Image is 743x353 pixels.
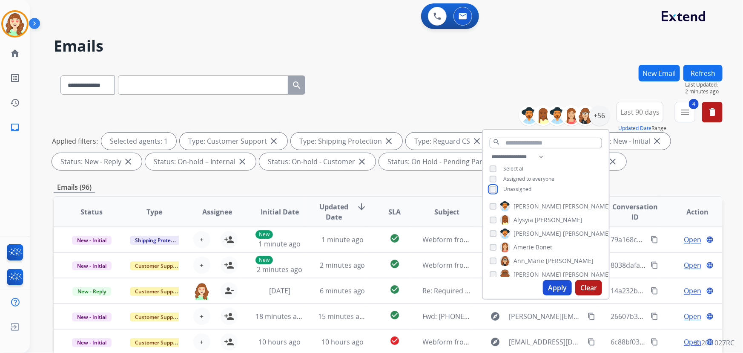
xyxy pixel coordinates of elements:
[257,265,302,274] span: 2 minutes ago
[52,136,98,146] p: Applied filters:
[193,333,210,350] button: +
[706,287,714,295] mat-icon: language
[130,312,185,321] span: Customer Support
[680,107,690,117] mat-icon: menu
[493,138,500,146] mat-icon: search
[72,287,111,296] span: New - Reply
[52,153,142,170] div: Status: New - Reply
[292,80,302,90] mat-icon: search
[535,216,582,224] span: [PERSON_NAME]
[200,234,204,245] span: +
[224,337,234,347] mat-icon: person_add
[423,312,618,321] span: Fwd: [PHONE_NUMBER] Couch pics Sales order #068C947383
[651,261,658,269] mat-icon: content_copy
[320,286,365,295] span: 6 minutes ago
[10,122,20,133] mat-icon: inbox
[684,260,701,270] span: Open
[72,312,112,321] span: New - Initial
[406,133,491,150] div: Type: Reguard CS
[72,338,112,347] span: New - Initial
[318,312,367,321] span: 15 minutes ago
[563,229,611,238] span: [PERSON_NAME]
[145,153,256,170] div: Status: On-hold – Internal
[491,337,501,347] mat-icon: explore
[685,88,723,95] span: 2 minutes ago
[10,48,20,58] mat-icon: home
[193,308,210,325] button: +
[101,133,176,150] div: Selected agents: 1
[611,260,738,270] span: 8038dafa-479d-486f-85cc-01a7b1ceca3d
[617,102,663,122] button: Last 90 days
[54,38,723,55] h2: Emails
[224,260,234,270] mat-icon: person_add
[611,202,659,222] span: Conversation ID
[536,243,552,252] span: Bonet
[423,235,616,244] span: Webform from [EMAIL_ADDRESS][DOMAIN_NAME] on [DATE]
[3,12,27,36] img: avatar
[390,284,400,295] mat-icon: check_circle
[684,286,701,296] span: Open
[224,286,234,296] mat-icon: person_remove
[258,239,301,249] span: 1 minute ago
[491,311,501,321] mat-icon: explore
[130,236,188,245] span: Shipping Protection
[608,156,618,167] mat-icon: close
[503,185,531,193] span: Unassigned
[684,337,701,347] span: Open
[675,102,695,122] button: 4
[611,235,738,244] span: 79a168cd-5bbf-4890-95a0-6fdd4893f864
[356,202,367,212] mat-icon: arrow_downward
[10,73,20,83] mat-icon: list_alt
[651,287,658,295] mat-icon: content_copy
[80,207,103,217] span: Status
[651,338,658,346] mat-icon: content_copy
[72,261,112,270] span: New - Initial
[200,260,204,270] span: +
[503,175,554,182] span: Assigned to everyone
[255,256,273,264] p: New
[503,165,525,172] span: Select all
[72,236,112,245] span: New - Initial
[588,338,595,346] mat-icon: content_copy
[581,133,671,150] div: Status: New - Initial
[237,156,247,167] mat-icon: close
[509,337,583,347] span: [EMAIL_ADDRESS][DOMAIN_NAME]
[684,311,701,321] span: Open
[611,312,737,321] span: 26607b3b-89f6-4db7-875f-1f771eb6ef6a
[261,207,299,217] span: Initial Date
[180,133,287,150] div: Type: Customer Support
[514,243,534,252] span: Amerie
[123,156,133,167] mat-icon: close
[546,257,594,265] span: [PERSON_NAME]
[588,312,595,320] mat-icon: content_copy
[651,312,658,320] mat-icon: content_copy
[318,202,350,222] span: Updated Date
[193,231,210,248] button: +
[130,261,185,270] span: Customer Support
[258,337,301,347] span: 10 hours ago
[651,236,658,243] mat-icon: content_copy
[514,229,561,238] span: [PERSON_NAME]
[652,136,662,146] mat-icon: close
[685,81,723,88] span: Last Updated:
[611,337,740,347] span: 6c88bf03-dc4b-49b1-9c83-445c66249ee3
[259,153,376,170] div: Status: On-hold - Customer
[589,105,610,126] div: +56
[563,202,611,211] span: [PERSON_NAME]
[423,260,616,270] span: Webform from [EMAIL_ADDRESS][DOMAIN_NAME] on [DATE]
[255,230,273,239] p: New
[423,337,616,347] span: Webform from [EMAIL_ADDRESS][DOMAIN_NAME] on [DATE]
[472,136,482,146] mat-icon: close
[611,286,740,295] span: 14a232b3-67a6-47e7-a03e-baa53e2f20ce
[193,257,210,274] button: +
[357,156,367,167] mat-icon: close
[434,207,459,217] span: Subject
[388,207,401,217] span: SLA
[146,207,162,217] span: Type
[321,235,364,244] span: 1 minute ago
[514,216,533,224] span: Alysyia
[509,311,583,321] span: [PERSON_NAME][EMAIL_ADDRESS][DOMAIN_NAME]
[384,136,394,146] mat-icon: close
[660,197,723,227] th: Action
[514,257,544,265] span: Ann_Marie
